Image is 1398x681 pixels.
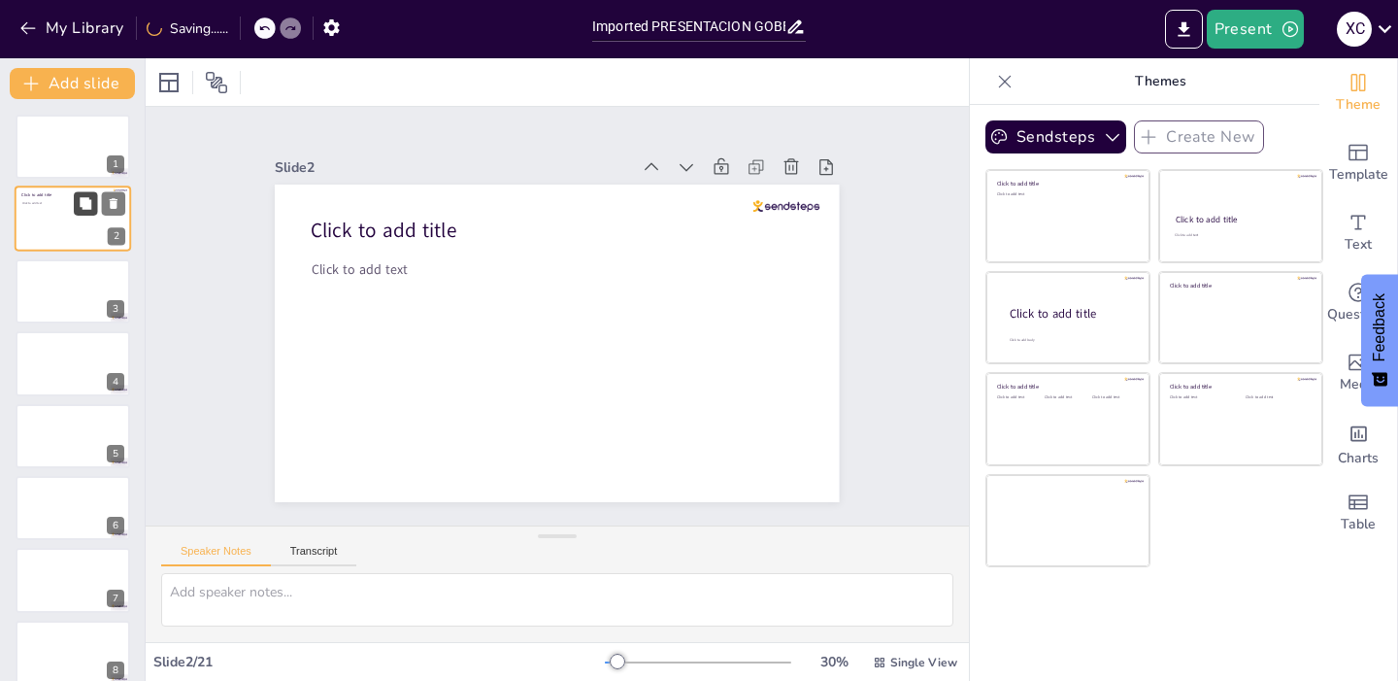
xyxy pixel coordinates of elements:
div: Add a table [1319,478,1397,548]
span: Click to add title [319,191,468,234]
div: Click to add text [997,192,1136,197]
button: Duplicate Slide [74,337,97,360]
div: Click to add body [1010,338,1132,343]
button: Delete Slide [101,337,124,360]
button: Add slide [10,68,135,99]
div: 6 [16,476,130,540]
div: 3 [16,259,130,323]
div: Add images, graphics, shapes or video [1319,338,1397,408]
div: 3 [107,300,124,318]
div: Get real-time input from your audience [1319,268,1397,338]
div: Click to add text [1246,395,1307,400]
div: Click to add text [1045,395,1088,400]
span: Text [1345,234,1372,255]
span: Feedback [1371,293,1388,361]
div: 1 [16,115,130,179]
div: 2 [15,187,131,253]
button: Delete Slide [101,554,124,577]
span: Media [1340,374,1378,395]
div: Saving...... [147,19,228,38]
div: Click to add title [1170,281,1309,289]
div: 4 [16,331,130,395]
p: Themes [1020,58,1300,105]
button: Delete Slide [101,265,124,289]
button: Duplicate Slide [74,410,97,433]
button: Create New [1134,120,1264,153]
button: Delete Slide [101,482,124,505]
button: Speaker Notes [161,545,271,566]
div: 5 [16,404,130,468]
div: 6 [107,517,124,534]
button: Sendsteps [985,120,1126,153]
button: Duplicate Slide [74,627,97,650]
span: Click to add title [21,193,51,199]
div: Click to add title [1010,306,1134,323]
div: Click to add text [997,395,1041,400]
span: Single View [890,655,957,670]
button: Delete Slide [102,192,125,216]
div: 7 [16,548,130,612]
div: Layout [153,67,184,98]
div: Click to add title [997,383,1136,391]
div: Click to add title [1170,383,1309,391]
div: Click to add title [1176,214,1305,225]
div: 4 [107,373,124,391]
button: Duplicate Slide [74,554,97,577]
div: 30 % [811,653,857,671]
div: Add charts and graphs [1319,408,1397,478]
div: Add text boxes [1319,198,1397,268]
div: 2 [108,228,125,246]
button: Delete Slide [101,120,124,144]
span: Table [1341,514,1376,535]
button: Feedback - Show survey [1361,274,1398,406]
button: Export to PowerPoint [1165,10,1203,49]
button: Duplicate Slide [74,192,97,216]
span: Charts [1338,448,1379,469]
button: Delete Slide [101,410,124,433]
button: Duplicate Slide [74,120,97,144]
button: X C [1337,10,1372,49]
div: Click to add text [1092,395,1136,400]
button: Delete Slide [101,627,124,650]
div: Add ready made slides [1319,128,1397,198]
button: Present [1207,10,1304,49]
span: Theme [1336,94,1381,116]
button: Duplicate Slide [74,482,97,505]
span: Position [205,71,228,94]
div: Click to add text [1175,233,1304,238]
div: X C [1337,12,1372,47]
div: Change the overall theme [1319,58,1397,128]
div: Slide 2 [291,129,646,185]
div: 7 [107,590,124,607]
span: Questions [1327,304,1390,325]
div: 5 [107,445,124,462]
div: Click to add text [1170,395,1231,400]
div: 8 [107,662,124,679]
button: Duplicate Slide [74,265,97,289]
button: Transcript [271,545,357,566]
span: Template [1329,164,1388,186]
div: Slide 2 / 21 [153,653,605,671]
span: Click to add text [22,202,42,206]
span: Click to add text [316,235,414,263]
button: My Library [15,13,132,44]
div: 1 [107,155,124,173]
input: Insert title [592,13,785,41]
div: Click to add title [997,180,1136,187]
